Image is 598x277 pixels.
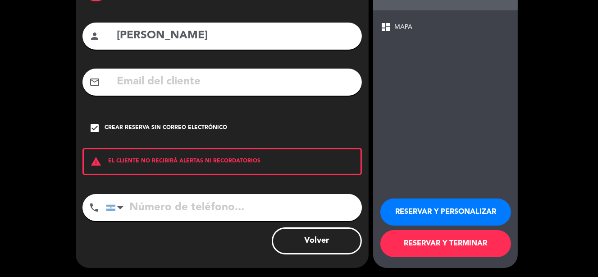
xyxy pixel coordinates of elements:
i: phone [89,202,100,213]
input: Email del cliente [116,73,355,91]
i: warning [84,156,108,167]
button: RESERVAR Y TERMINAR [380,230,511,257]
input: Número de teléfono... [106,194,362,221]
div: EL CLIENTE NO RECIBIRÁ ALERTAS NI RECORDATORIOS [82,148,362,175]
i: check_box [89,123,100,134]
span: dashboard [380,22,391,32]
i: mail_outline [89,77,100,88]
div: Argentina: +54 [106,194,127,221]
div: Crear reserva sin correo electrónico [105,124,227,133]
input: Nombre del cliente [116,27,355,45]
button: RESERVAR Y PERSONALIZAR [380,199,511,226]
i: person [89,31,100,42]
button: Volver [272,227,362,254]
span: MAPA [394,22,412,32]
